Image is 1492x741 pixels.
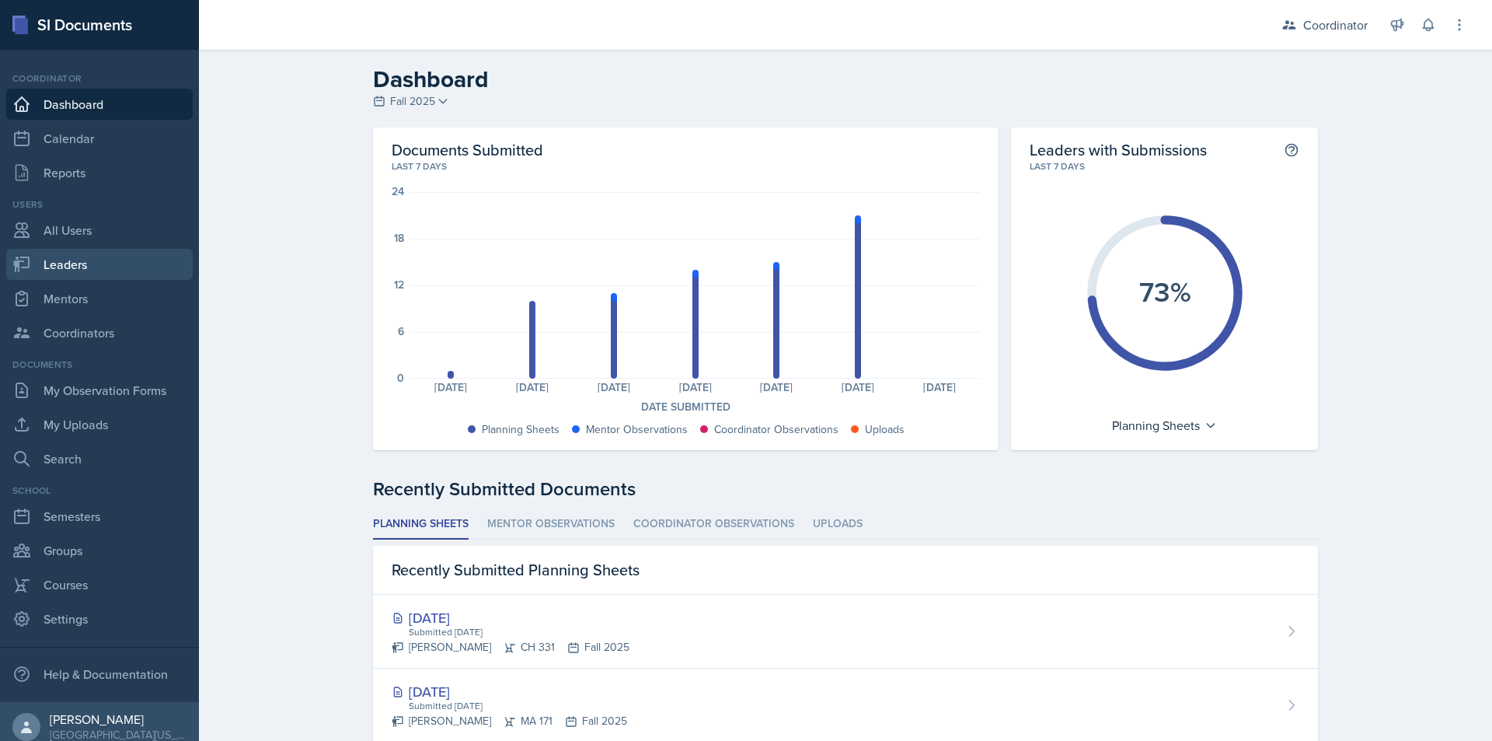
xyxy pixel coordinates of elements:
[813,509,863,540] li: Uploads
[487,509,615,540] li: Mentor Observations
[6,358,193,372] div: Documents
[482,421,559,438] div: Planning Sheets
[390,93,435,110] span: Fall 2025
[714,421,838,438] div: Coordinator Observations
[398,326,404,337] div: 6
[899,382,981,393] div: [DATE]
[392,399,980,415] div: Date Submitted
[6,249,193,280] a: Leaders
[392,186,404,197] div: 24
[1303,16,1368,34] div: Coordinator
[6,72,193,86] div: Coordinator
[586,421,688,438] div: Mentor Observations
[6,443,193,474] a: Search
[373,595,1318,669] a: [DATE] Submitted [DATE] [PERSON_NAME]CH 331Fall 2025
[407,699,627,713] div: Submitted [DATE]
[397,372,404,383] div: 0
[817,382,899,393] div: [DATE]
[1104,413,1225,438] div: Planning Sheets
[373,65,1318,93] h2: Dashboard
[392,713,627,729] div: [PERSON_NAME] MA 171 Fall 2025
[6,569,193,600] a: Courses
[373,546,1318,595] div: Recently Submitted Planning Sheets
[6,89,193,120] a: Dashboard
[6,409,193,440] a: My Uploads
[392,607,629,628] div: [DATE]
[50,711,186,727] div: [PERSON_NAME]
[6,501,193,532] a: Semesters
[865,421,905,438] div: Uploads
[6,283,193,314] a: Mentors
[1138,271,1190,312] text: 73%
[6,317,193,348] a: Coordinators
[392,681,627,702] div: [DATE]
[373,475,1318,503] div: Recently Submitted Documents
[6,215,193,246] a: All Users
[6,375,193,406] a: My Observation Forms
[394,279,404,290] div: 12
[6,123,193,154] a: Calendar
[407,625,629,639] div: Submitted [DATE]
[392,140,980,159] h2: Documents Submitted
[736,382,817,393] div: [DATE]
[6,484,193,498] div: School
[394,232,404,243] div: 18
[392,159,980,173] div: Last 7 days
[633,509,794,540] li: Coordinator Observations
[410,382,492,393] div: [DATE]
[392,639,629,655] div: [PERSON_NAME] CH 331 Fall 2025
[1030,159,1299,173] div: Last 7 days
[654,382,736,393] div: [DATE]
[573,382,655,393] div: [DATE]
[6,535,193,566] a: Groups
[6,157,193,188] a: Reports
[6,197,193,211] div: Users
[6,603,193,634] a: Settings
[373,509,469,540] li: Planning Sheets
[1030,140,1207,159] h2: Leaders with Submissions
[492,382,573,393] div: [DATE]
[6,659,193,690] div: Help & Documentation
